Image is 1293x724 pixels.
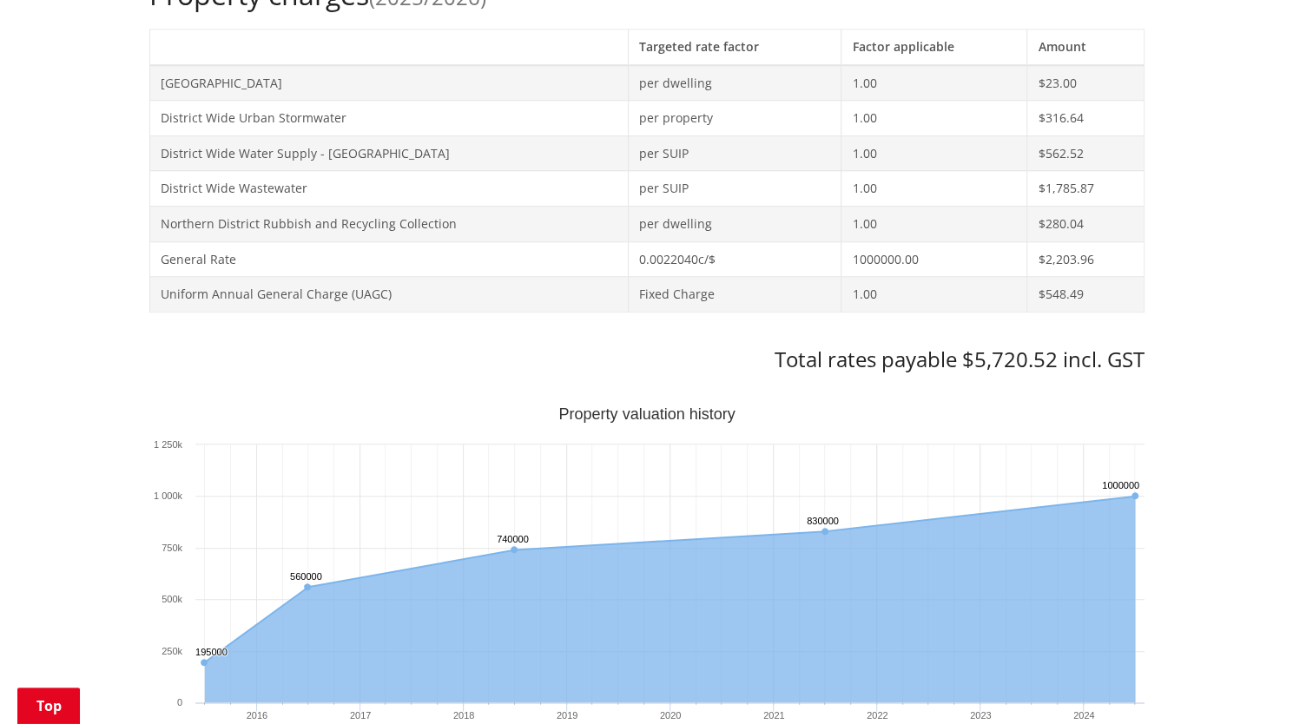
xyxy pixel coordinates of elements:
[153,490,182,501] text: 1 000k
[556,710,577,721] text: 2019
[628,65,841,101] td: per dwelling
[969,710,990,721] text: 2023
[628,277,841,313] td: Fixed Charge
[1027,135,1144,171] td: $562.52
[628,206,841,241] td: per dwelling
[841,241,1027,277] td: 1000000.00
[17,688,80,724] a: Top
[1131,492,1138,499] path: Sunday, Jun 30, 12:00, 1,000,000. Capital Value.
[452,710,473,721] text: 2018
[1027,171,1144,207] td: $1,785.87
[1027,101,1144,136] td: $316.64
[1027,65,1144,101] td: $23.00
[304,583,311,590] path: Thursday, Jun 30, 12:00, 560,000. Capital Value.
[162,594,182,604] text: 500k
[628,135,841,171] td: per SUIP
[628,29,841,64] th: Targeted rate factor
[558,405,735,423] text: Property valuation history
[290,571,322,582] text: 560000
[153,439,182,450] text: 1 250k
[149,135,628,171] td: District Wide Water Supply - [GEOGRAPHIC_DATA]
[841,29,1027,64] th: Factor applicable
[841,171,1027,207] td: 1.00
[821,528,828,535] path: Wednesday, Jun 30, 12:00, 830,000. Capital Value.
[628,171,841,207] td: per SUIP
[628,101,841,136] td: per property
[841,65,1027,101] td: 1.00
[149,206,628,241] td: Northern District Rubbish and Recycling Collection
[149,65,628,101] td: [GEOGRAPHIC_DATA]
[149,241,628,277] td: General Rate
[149,171,628,207] td: District Wide Wastewater
[195,647,228,657] text: 195000
[349,710,370,721] text: 2017
[763,710,784,721] text: 2021
[497,534,529,544] text: 740000
[841,206,1027,241] td: 1.00
[149,277,628,313] td: Uniform Annual General Charge (UAGC)
[841,277,1027,313] td: 1.00
[866,710,887,721] text: 2022
[1027,206,1144,241] td: $280.04
[841,101,1027,136] td: 1.00
[176,697,181,708] text: 0
[1027,29,1144,64] th: Amount
[1072,710,1093,721] text: 2024
[807,516,839,526] text: 830000
[201,659,208,666] path: Tuesday, Jun 30, 12:00, 195,000. Capital Value.
[162,543,182,553] text: 750k
[1213,651,1276,714] iframe: Messenger Launcher
[659,710,680,721] text: 2020
[162,646,182,656] text: 250k
[511,546,518,553] path: Saturday, Jun 30, 12:00, 740,000. Capital Value.
[246,710,267,721] text: 2016
[149,101,628,136] td: District Wide Urban Stormwater
[1027,277,1144,313] td: $548.49
[1027,241,1144,277] td: $2,203.96
[841,135,1027,171] td: 1.00
[1102,480,1139,490] text: 1000000
[628,241,841,277] td: 0.0022040c/$
[149,347,1145,372] h3: Total rates payable $5,720.52 incl. GST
